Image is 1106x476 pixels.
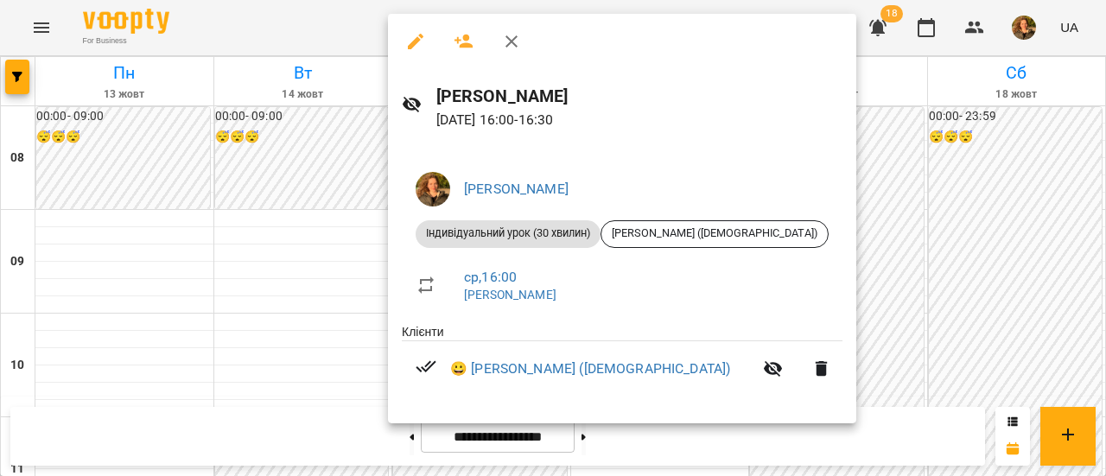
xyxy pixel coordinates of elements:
span: [PERSON_NAME] ([DEMOGRAPHIC_DATA]) [601,225,828,241]
a: ср , 16:00 [464,269,517,285]
a: [PERSON_NAME] [464,181,569,197]
h6: [PERSON_NAME] [436,83,842,110]
a: [PERSON_NAME] [464,288,556,301]
svg: Візит сплачено [416,356,436,377]
a: 😀 [PERSON_NAME] ([DEMOGRAPHIC_DATA]) [450,359,730,379]
p: [DATE] 16:00 - 16:30 [436,110,842,130]
span: Індивідуальний урок (30 хвилин) [416,225,601,241]
ul: Клієнти [402,323,842,403]
img: 511e0537fc91f9a2f647f977e8161626.jpeg [416,172,450,206]
div: [PERSON_NAME] ([DEMOGRAPHIC_DATA]) [601,220,829,248]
